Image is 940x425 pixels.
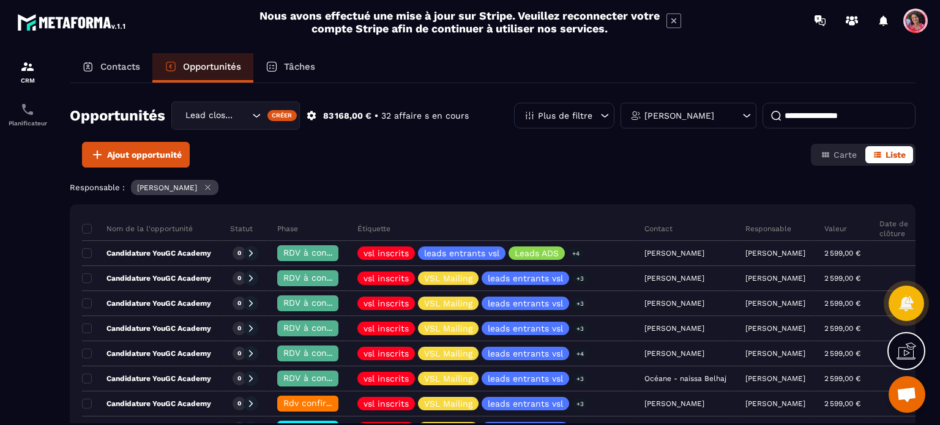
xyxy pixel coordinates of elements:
[824,224,847,234] p: Valeur
[259,9,660,35] h2: Nous avons effectué une mise à jour sur Stripe. Veuillez reconnecter votre compte Stripe afin de ...
[381,110,469,122] p: 32 affaire s en cours
[171,102,300,130] div: Search for option
[237,299,241,308] p: 0
[82,298,211,308] p: Candidature YouGC Academy
[886,150,906,160] span: Liste
[283,273,362,283] span: RDV à confimer ❓
[572,297,588,310] p: +3
[824,349,860,358] p: 2 599,00 €
[3,77,52,84] p: CRM
[572,397,588,410] p: +3
[824,399,860,408] p: 2 599,00 €
[364,399,409,408] p: vsl inscrits
[834,150,857,160] span: Carte
[813,146,864,163] button: Carte
[488,349,563,358] p: leads entrants vsl
[745,374,805,383] p: [PERSON_NAME]
[237,274,241,283] p: 0
[745,299,805,308] p: [PERSON_NAME]
[424,399,472,408] p: VSL Mailing
[237,349,241,358] p: 0
[568,247,584,260] p: +4
[237,324,241,333] p: 0
[824,324,860,333] p: 2 599,00 €
[3,50,52,93] a: formationformationCRM
[70,183,125,192] p: Responsable :
[879,219,930,238] p: Date de clôture
[152,53,253,83] a: Opportunités
[70,53,152,83] a: Contacts
[572,372,588,385] p: +3
[137,183,197,192] p: [PERSON_NAME]
[364,349,409,358] p: vsl inscrits
[20,102,35,117] img: scheduler
[237,399,241,408] p: 0
[515,249,559,257] p: Leads ADS
[745,399,805,408] p: [PERSON_NAME]
[375,110,378,122] p: •
[267,110,297,121] div: Créer
[70,103,165,128] h2: Opportunités
[488,374,563,383] p: leads entrants vsl
[182,109,237,122] span: Lead closing
[253,53,327,83] a: Tâches
[364,299,409,308] p: vsl inscrits
[538,111,592,120] p: Plus de filtre
[824,374,860,383] p: 2 599,00 €
[82,224,193,234] p: Nom de la l'opportunité
[745,249,805,257] p: [PERSON_NAME]
[424,299,472,308] p: VSL Mailing
[107,149,182,161] span: Ajout opportunité
[889,376,925,413] div: Ouvrir le chat
[82,374,211,383] p: Candidature YouGC Academy
[572,347,588,360] p: +4
[488,399,563,408] p: leads entrants vsl
[572,322,588,335] p: +3
[323,110,371,122] p: 83 168,00 €
[488,299,563,308] p: leads entrants vsl
[82,399,211,408] p: Candidature YouGC Academy
[424,374,472,383] p: VSL Mailing
[865,146,913,163] button: Liste
[82,142,190,168] button: Ajout opportunité
[82,248,211,258] p: Candidature YouGC Academy
[283,348,362,358] span: RDV à confimer ❓
[745,224,791,234] p: Responsable
[357,224,390,234] p: Étiquette
[424,274,472,283] p: VSL Mailing
[424,249,499,257] p: leads entrants vsl
[283,298,362,308] span: RDV à confimer ❓
[20,59,35,74] img: formation
[364,374,409,383] p: vsl inscrits
[82,273,211,283] p: Candidature YouGC Academy
[82,349,211,358] p: Candidature YouGC Academy
[283,323,362,333] span: RDV à confimer ❓
[3,120,52,127] p: Planificateur
[277,224,298,234] p: Phase
[283,398,352,408] span: Rdv confirmé ✅
[364,249,409,257] p: vsl inscrits
[283,248,362,257] span: RDV à confimer ❓
[572,272,588,285] p: +3
[283,373,362,383] span: RDV à confimer ❓
[230,224,253,234] p: Statut
[3,93,52,136] a: schedulerschedulerPlanificateur
[824,274,860,283] p: 2 599,00 €
[745,324,805,333] p: [PERSON_NAME]
[364,274,409,283] p: vsl inscrits
[488,324,563,333] p: leads entrants vsl
[364,324,409,333] p: vsl inscrits
[183,61,241,72] p: Opportunités
[424,324,472,333] p: VSL Mailing
[824,299,860,308] p: 2 599,00 €
[745,349,805,358] p: [PERSON_NAME]
[424,349,472,358] p: VSL Mailing
[284,61,315,72] p: Tâches
[82,323,211,333] p: Candidature YouGC Academy
[824,249,860,257] p: 2 599,00 €
[237,109,249,122] input: Search for option
[644,224,673,234] p: Contact
[237,374,241,383] p: 0
[17,11,127,33] img: logo
[644,111,714,120] p: [PERSON_NAME]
